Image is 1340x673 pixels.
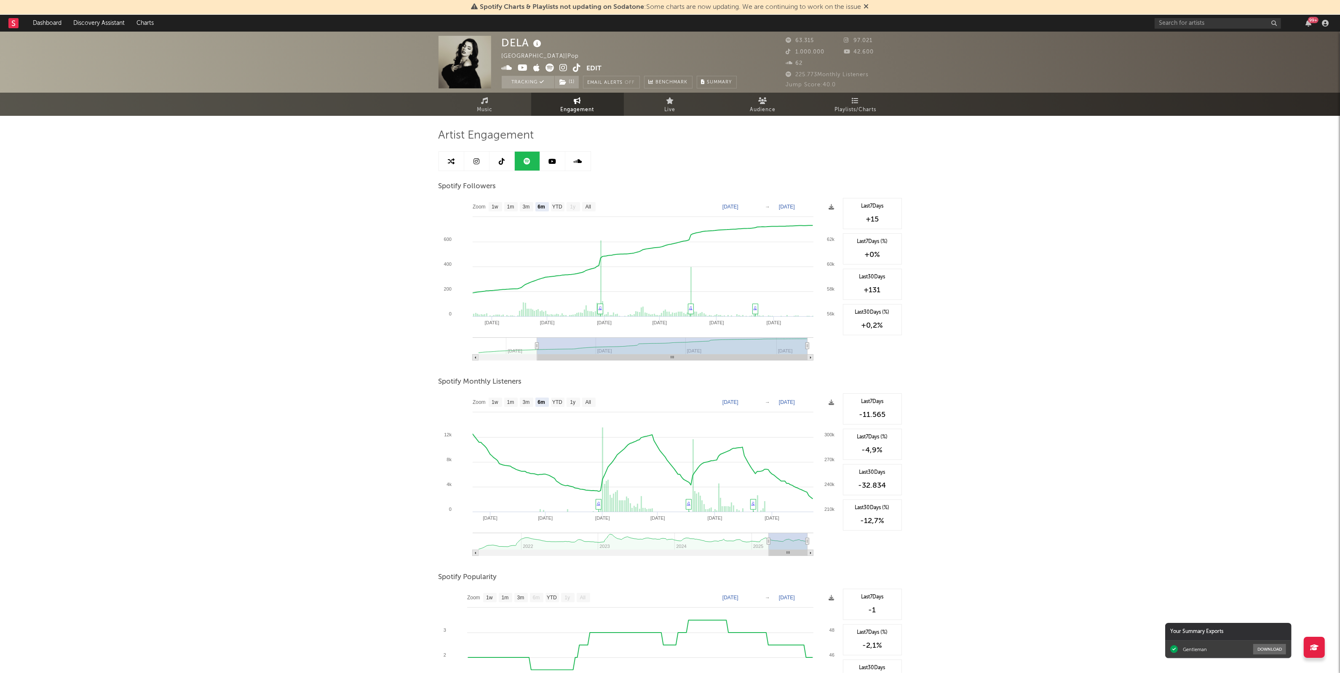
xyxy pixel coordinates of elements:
div: Your Summary Exports [1165,623,1292,641]
span: Playlists/Charts [834,105,876,115]
span: 42.600 [844,49,874,55]
text: [DATE] [779,204,795,210]
text: → [765,595,770,601]
text: [DATE] [779,399,795,405]
a: Discovery Assistant [67,15,131,32]
text: → [765,204,770,210]
span: ( 1 ) [554,76,579,88]
span: Spotify Charts & Playlists not updating on Sodatone [480,4,645,11]
text: All [585,204,591,210]
a: ♫ [754,305,757,310]
text: 60k [827,262,834,267]
text: 270k [824,457,834,462]
a: Engagement [531,93,624,116]
text: 6m [532,595,540,601]
div: Last 7 Days [848,398,897,406]
div: -2,1 % [848,641,897,651]
text: All [585,400,591,406]
div: +15 [848,214,897,224]
button: Tracking [502,76,554,88]
text: [DATE] [766,320,781,325]
text: YTD [552,204,562,210]
span: 225.773 Monthly Listeners [786,72,869,77]
text: 3m [517,595,524,601]
div: -12,7 % [848,516,897,526]
text: 240k [824,482,834,487]
div: +0,2 % [848,320,897,331]
span: Audience [750,105,776,115]
text: 210k [824,507,834,512]
div: Last 7 Days [848,203,897,210]
text: [DATE] [538,515,553,521]
span: Live [665,105,676,115]
text: 3m [522,204,530,210]
text: 56k [827,311,834,316]
a: Charts [131,15,160,32]
text: Zoom [473,204,486,210]
div: -32.834 [848,481,897,491]
text: 6m [538,204,545,210]
input: Search for artists [1155,18,1281,29]
text: YTD [546,595,556,601]
text: 1y [570,204,575,210]
button: 99+ [1305,20,1311,27]
text: [DATE] [595,515,610,521]
text: [DATE] [540,320,554,325]
span: Summary [707,80,732,85]
text: 600 [444,237,451,242]
a: ♫ [599,305,602,310]
text: 1m [501,595,508,601]
text: 48 [829,628,834,633]
div: -4,9 % [848,445,897,455]
a: Benchmark [644,76,693,88]
a: ♫ [597,500,600,505]
text: All [580,595,585,601]
text: [DATE] [652,320,667,325]
div: DELA [502,36,544,50]
a: ♫ [752,500,755,505]
span: Spotify Followers [439,182,496,192]
span: 97.021 [844,38,872,43]
button: Email AlertsOff [583,76,640,88]
a: ♫ [687,500,690,505]
div: 99 + [1308,17,1319,23]
span: Jump Score: 40.0 [786,82,836,88]
span: : Some charts are now updating. We are continuing to work on the issue [480,4,861,11]
em: Off [625,80,635,85]
button: Download [1253,644,1286,654]
a: Dashboard [27,15,67,32]
a: Music [439,93,531,116]
button: (1) [555,76,579,88]
text: 4k [447,482,452,487]
text: 400 [444,262,451,267]
text: [DATE] [650,515,665,521]
div: Last 30 Days [848,469,897,476]
a: Live [624,93,717,116]
text: Zoom [467,595,480,601]
text: [DATE] [722,204,738,210]
text: 1m [507,400,514,406]
text: Zoom [473,400,486,406]
div: Last 7 Days (%) [848,433,897,441]
div: -11.565 [848,410,897,420]
div: Last 7 Days (%) [848,238,897,246]
div: Last 30 Days [848,664,897,672]
text: 1w [492,204,498,210]
text: [DATE] [707,515,722,521]
text: 1w [492,400,498,406]
text: [DATE] [722,399,738,405]
text: 0 [449,507,451,512]
span: Spotify Popularity [439,572,497,582]
div: Gentleman [1183,646,1207,652]
span: Benchmark [656,77,688,88]
span: Dismiss [864,4,869,11]
div: [GEOGRAPHIC_DATA] | Pop [502,51,589,61]
div: Last 30 Days (%) [848,504,897,512]
text: 6m [538,400,545,406]
text: 62k [827,237,834,242]
span: Music [477,105,492,115]
text: 46 [829,652,834,657]
text: [DATE] [779,595,795,601]
span: 1.000.000 [786,49,825,55]
button: Edit [587,64,602,74]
